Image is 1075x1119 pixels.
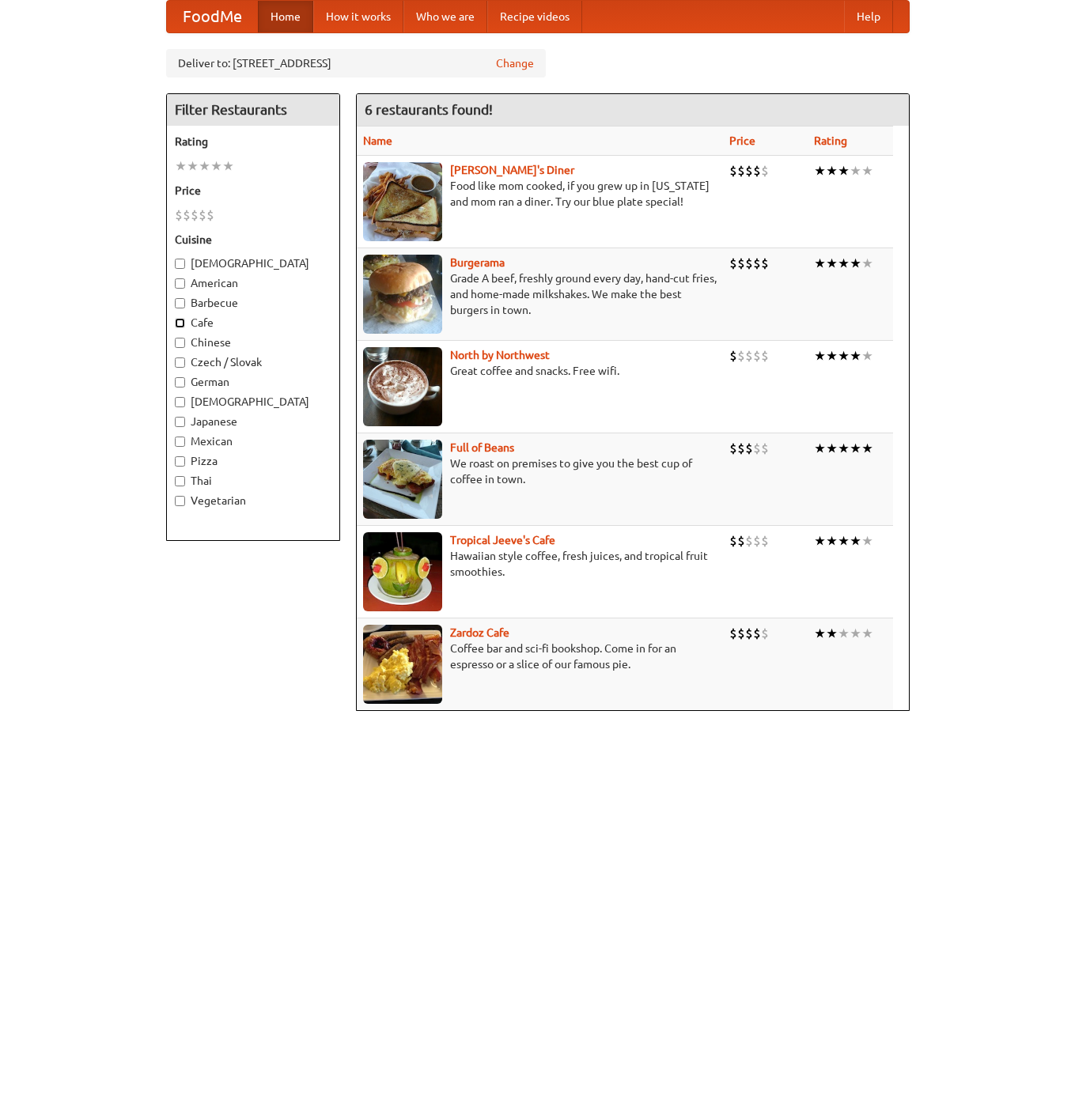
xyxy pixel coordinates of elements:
[826,532,838,550] li: ★
[175,473,331,489] label: Thai
[363,270,717,318] p: Grade A beef, freshly ground every day, hand-cut fries, and home-made milkshakes. We make the bes...
[175,335,331,350] label: Chinese
[753,347,761,365] li: $
[403,1,487,32] a: Who we are
[814,162,826,180] li: ★
[487,1,582,32] a: Recipe videos
[175,374,331,390] label: German
[450,441,514,454] b: Full of Beans
[222,157,234,175] li: ★
[838,532,850,550] li: ★
[753,162,761,180] li: $
[175,456,185,467] input: Pizza
[175,157,187,175] li: ★
[814,134,847,147] a: Rating
[175,318,185,328] input: Cafe
[814,347,826,365] li: ★
[175,476,185,486] input: Thai
[745,347,753,365] li: $
[838,162,850,180] li: ★
[761,347,769,365] li: $
[363,178,717,210] p: Food like mom cooked, if you grew up in [US_STATE] and mom ran a diner. Try our blue plate special!
[753,440,761,457] li: $
[861,162,873,180] li: ★
[838,255,850,272] li: ★
[850,532,861,550] li: ★
[729,532,737,550] li: $
[761,440,769,457] li: $
[737,255,745,272] li: $
[363,532,442,611] img: jeeves.jpg
[363,134,392,147] a: Name
[183,206,191,224] li: $
[363,641,717,672] p: Coffee bar and sci-fi bookshop. Come in for an espresso or a slice of our famous pie.
[814,532,826,550] li: ★
[167,94,339,126] h4: Filter Restaurants
[175,414,331,429] label: Japanese
[175,206,183,224] li: $
[814,255,826,272] li: ★
[175,255,331,271] label: [DEMOGRAPHIC_DATA]
[838,440,850,457] li: ★
[737,625,745,642] li: $
[850,162,861,180] li: ★
[258,1,313,32] a: Home
[175,417,185,427] input: Japanese
[745,162,753,180] li: $
[745,255,753,272] li: $
[175,259,185,269] input: [DEMOGRAPHIC_DATA]
[844,1,893,32] a: Help
[861,625,873,642] li: ★
[861,440,873,457] li: ★
[175,134,331,149] h5: Rating
[175,232,331,248] h5: Cuisine
[363,255,442,334] img: burgerama.jpg
[175,397,185,407] input: [DEMOGRAPHIC_DATA]
[187,157,199,175] li: ★
[826,440,838,457] li: ★
[850,347,861,365] li: ★
[313,1,403,32] a: How it works
[745,440,753,457] li: $
[850,625,861,642] li: ★
[450,164,574,176] a: [PERSON_NAME]'s Diner
[363,456,717,487] p: We roast on premises to give you the best cup of coffee in town.
[363,440,442,519] img: beans.jpg
[745,532,753,550] li: $
[175,496,185,506] input: Vegetarian
[450,349,550,361] b: North by Northwest
[199,206,206,224] li: $
[861,347,873,365] li: ★
[850,255,861,272] li: ★
[729,162,737,180] li: $
[826,625,838,642] li: ★
[365,102,493,117] ng-pluralize: 6 restaurants found!
[826,347,838,365] li: ★
[450,534,555,546] a: Tropical Jeeve's Cafe
[729,625,737,642] li: $
[737,440,745,457] li: $
[175,338,185,348] input: Chinese
[175,354,331,370] label: Czech / Slovak
[850,440,861,457] li: ★
[729,134,755,147] a: Price
[175,183,331,198] h5: Price
[175,275,331,291] label: American
[826,255,838,272] li: ★
[814,625,826,642] li: ★
[814,440,826,457] li: ★
[729,255,737,272] li: $
[753,625,761,642] li: $
[363,548,717,580] p: Hawaiian style coffee, fresh juices, and tropical fruit smoothies.
[450,256,505,269] a: Burgerama
[175,315,331,331] label: Cafe
[838,347,850,365] li: ★
[363,162,442,241] img: sallys.jpg
[745,625,753,642] li: $
[191,206,199,224] li: $
[175,437,185,447] input: Mexican
[363,347,442,426] img: north.jpg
